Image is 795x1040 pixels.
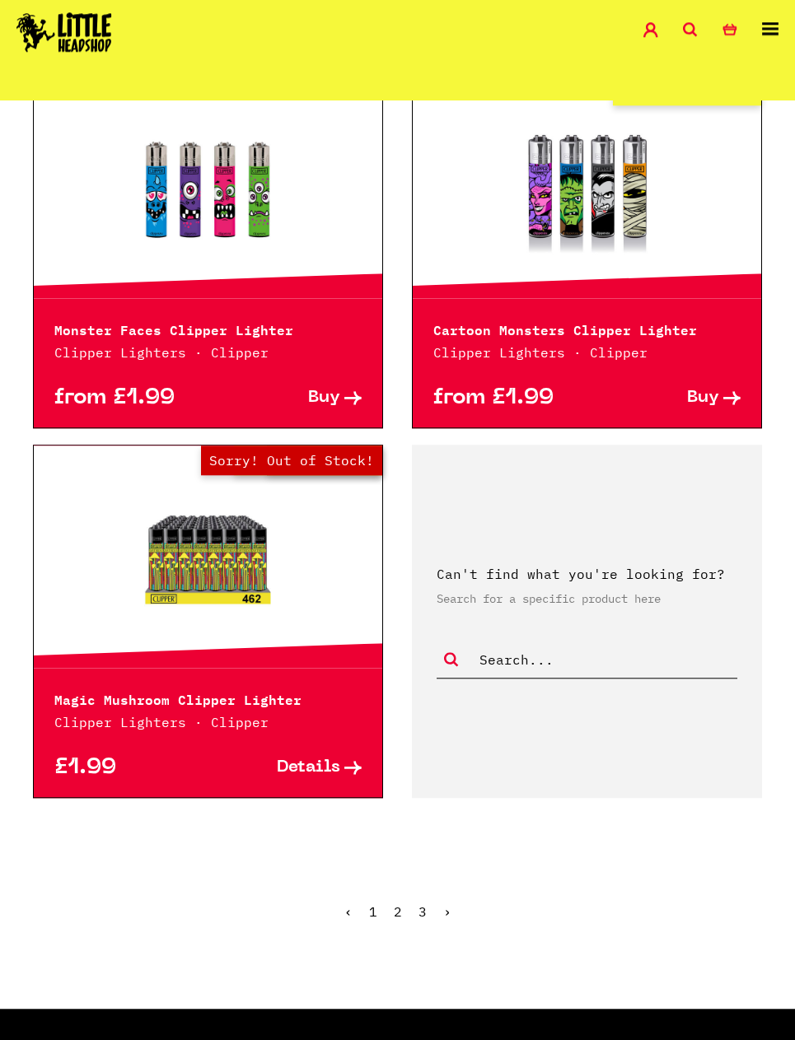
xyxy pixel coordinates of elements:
p: Monster Faces Clipper Lighter [54,319,362,338]
span: 1 [369,903,377,920]
p: from £1.99 [433,389,587,407]
span: Buy [687,389,719,407]
a: Out of Stock Hurry! Low Stock Sorry! Out of Stock! [34,474,382,639]
a: 3 [419,903,427,920]
a: Next » [443,903,451,920]
li: « Previous [344,905,353,918]
p: from £1.99 [54,389,208,407]
a: Hurry! Low Stock [413,105,761,269]
p: Magic Mushroom Clipper Lighter [54,688,362,708]
input: Search... [478,649,737,670]
span: Details [277,759,340,777]
p: Cartoon Monsters Clipper Lighter [433,319,741,338]
span: ‹ [344,903,353,920]
p: Clipper Lighters · Clipper [54,343,362,362]
a: Buy [587,389,741,407]
p: Clipper Lighters · Clipper [54,712,362,732]
span: Sorry! Out of Stock! [201,445,382,475]
p: Can't find what you're looking for? [437,564,737,584]
a: 2 [394,903,402,920]
a: Buy [208,389,361,407]
img: Little Head Shop Logo [16,12,112,52]
a: Details [208,759,361,777]
span: Buy [308,389,340,407]
p: Search for a specific product here [437,590,737,608]
p: £1.99 [54,759,208,777]
p: Clipper Lighters · Clipper [433,343,741,362]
